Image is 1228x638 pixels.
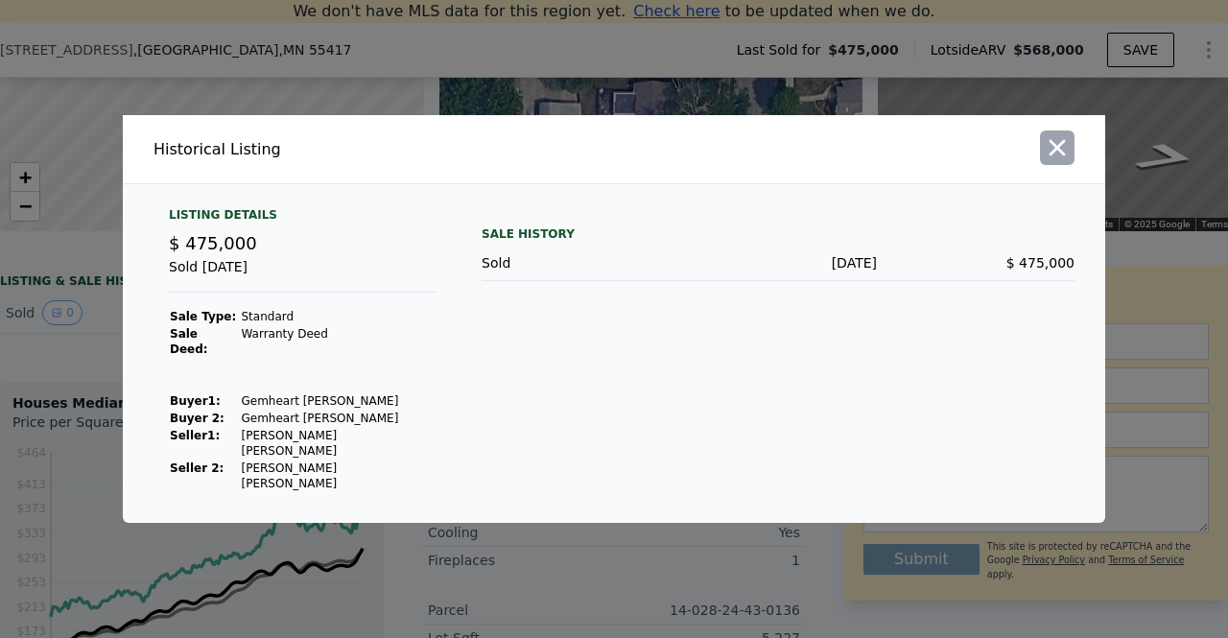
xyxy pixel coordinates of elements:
strong: Seller 2: [170,461,224,475]
div: Sold [DATE] [169,257,436,293]
div: [DATE] [679,253,877,272]
div: Sold [482,253,679,272]
strong: Sale Deed: [170,327,208,356]
td: [PERSON_NAME] [PERSON_NAME] [240,460,436,492]
div: Listing Details [169,207,436,230]
strong: Buyer 2: [170,412,224,425]
td: Warranty Deed [240,325,436,358]
td: Gemheart [PERSON_NAME] [240,410,436,427]
td: Gemheart [PERSON_NAME] [240,392,436,410]
strong: Sale Type: [170,310,236,323]
div: Sale History [482,223,1074,246]
td: [PERSON_NAME] [PERSON_NAME] [240,427,436,460]
div: Historical Listing [153,138,606,161]
span: $ 475,000 [169,233,257,253]
strong: Seller 1 : [170,429,220,442]
span: $ 475,000 [1006,255,1074,271]
td: Standard [240,308,436,325]
strong: Buyer 1 : [170,394,221,408]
